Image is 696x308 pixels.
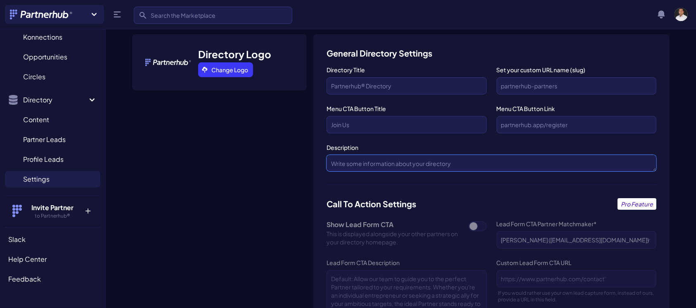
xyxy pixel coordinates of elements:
[327,47,656,59] h3: General Directory Settings
[5,231,100,248] a: Slack
[5,131,100,148] a: Partner Leads
[23,115,49,125] span: Content
[327,104,486,113] label: Menu CTA Button Title
[497,77,656,95] input: partnerhub-partners
[5,49,100,65] a: Opportunities
[5,92,100,108] button: Directory
[5,111,100,128] a: Content
[327,77,486,95] input: Partnerhub® Directory
[5,151,100,168] a: Profile Leads
[134,7,292,24] input: Search the Marketplace
[79,203,97,216] p: +
[5,29,100,45] a: Konnections
[327,143,656,152] label: Description
[497,116,656,133] input: partnerhub.app/register
[198,62,253,77] a: Change Logo
[26,213,79,219] h5: to Partnerhub®
[5,69,100,85] a: Circles
[5,251,100,268] a: Help Center
[8,254,47,264] span: Help Center
[327,116,486,133] input: Join Us
[327,198,416,210] h3: Call To Action Settings
[8,274,41,284] span: Feedback
[23,95,87,105] span: Directory
[23,174,50,184] span: Settings
[23,72,45,82] span: Circles
[327,66,486,74] label: Directory Title
[26,203,79,213] h4: Invite Partner
[23,52,67,62] span: Opportunities
[5,196,100,226] button: Invite Partner to Partnerhub® +
[145,59,192,66] img: Jese picture
[497,66,656,74] label: Set your custom URL name (slug)
[23,135,66,145] span: Partner Leads
[497,104,656,113] label: Menu CTA Button Link
[198,47,271,61] h3: Directory Logo
[10,9,73,19] img: Partnerhub® Logo
[5,171,100,187] a: Settings
[675,8,688,21] img: user photo
[8,235,26,244] span: Slack
[5,271,100,287] a: Feedback
[23,154,64,164] span: Profile Leads
[618,198,656,210] a: Pro Feature
[23,32,62,42] span: Konnections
